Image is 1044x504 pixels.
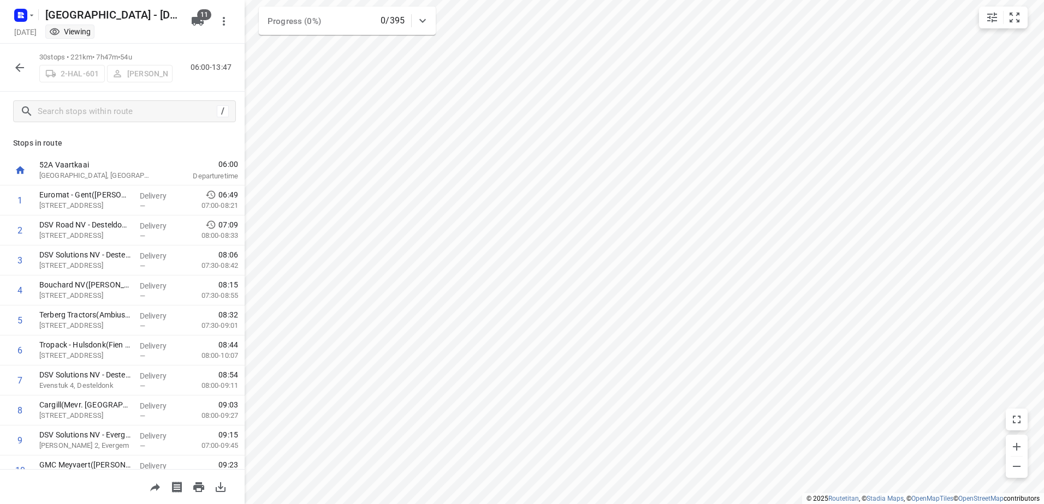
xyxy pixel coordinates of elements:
p: Tropack - Hulsdonk(Fien Baeyens) [39,339,131,350]
input: Search stops within route [38,103,217,120]
button: More [213,10,235,32]
p: Terberg Tractors(Ambius - België) [39,309,131,320]
span: 09:15 [218,429,238,440]
a: OpenMapTiles [911,495,953,502]
p: DSV Solutions NV - Desteldonk - Eddastraat(Werner Surgeloose / Sophie Depuydt) [39,249,131,260]
div: 9 [17,435,22,446]
div: 8 [17,405,22,416]
span: — [140,442,145,450]
span: 08:44 [218,339,238,350]
p: [STREET_ADDRESS] [39,350,131,361]
p: Delivery [140,400,180,411]
p: Euromat - Gent(Dominique Lievens) [39,189,131,200]
li: © 2025 , © , © © contributors [806,495,1040,502]
span: Print shipping labels [166,481,188,491]
p: Stops in route [13,137,232,149]
p: 52A Vaartkaai [39,159,153,170]
p: [GEOGRAPHIC_DATA], [GEOGRAPHIC_DATA] [39,170,153,181]
span: 11 [197,9,211,20]
p: Evenstuk 4, Desteldonk [39,380,131,391]
p: 07:00-08:21 [184,200,238,211]
svg: Early [205,189,216,200]
p: Delori-Maeslaan 2, Evergem [39,440,131,451]
span: — [140,202,145,210]
p: Belgicastraat 8, Desteldonk [39,320,131,331]
span: 06:00 [166,159,238,170]
p: 06:00-13:47 [191,62,236,73]
span: — [140,322,145,330]
p: Delivery [140,310,180,321]
p: Skaldenstraat 92, Desteldonk [39,230,131,241]
p: DSV Road NV - Desteldonk(Ronald de Donder / Tania Desmet) [39,219,131,230]
p: 07:30-08:42 [184,260,238,271]
span: 08:06 [218,249,238,260]
div: Progress (0%)0/395 [259,7,436,35]
span: — [140,382,145,390]
span: Share route [144,481,166,491]
p: Delivery [140,250,180,261]
span: 54u [120,53,132,61]
p: Delivery [140,430,180,441]
span: — [140,262,145,270]
span: Download route [210,481,232,491]
span: • [118,53,120,61]
div: 5 [17,315,22,326]
p: Delivery [140,190,180,201]
p: Moervaartkaai 1, Desteldonk [39,410,131,421]
svg: Early [205,219,216,230]
div: 4 [17,285,22,296]
span: 09:03 [218,399,238,410]
span: — [140,412,145,420]
p: Delivery [140,370,180,381]
p: Delivery [140,460,180,471]
span: 07:09 [218,219,238,230]
span: — [140,292,145,300]
div: 1 [17,195,22,206]
p: Departure time [166,171,238,182]
p: 08:00-09:11 [184,380,238,391]
p: 0/395 [381,14,405,27]
div: small contained button group [979,7,1028,28]
span: 08:54 [218,369,238,380]
div: / [217,105,229,117]
p: Delivery [140,220,180,231]
p: DSV Solutions NV - Desteldonk - Evenstuk(Patrick De Neef) [39,369,131,380]
p: DSV Solutions NV - Evergem(Delilah Verleye) [39,429,131,440]
p: 07:30-08:55 [184,290,238,301]
div: 7 [17,375,22,386]
p: Eddastraat 21, Desteldonk [39,260,131,271]
span: 08:32 [218,309,238,320]
p: 07:30-09:01 [184,320,238,331]
p: [STREET_ADDRESS] [39,200,131,211]
p: Delivery [140,340,180,351]
div: 6 [17,345,22,356]
a: Stadia Maps [867,495,904,502]
span: 06:49 [218,189,238,200]
p: GMC Meyvaert(Vicky van de Walle) [39,459,131,470]
p: Delivery [140,280,180,291]
span: — [140,352,145,360]
div: 10 [15,465,25,476]
div: 3 [17,255,22,266]
span: 09:23 [218,459,238,470]
span: Progress (0%) [268,16,321,26]
p: 30 stops • 221km • 7h47m [39,52,173,63]
a: OpenStreetMap [958,495,1004,502]
div: 2 [17,225,22,236]
p: 08:00-09:27 [184,410,238,421]
button: 11 [187,10,209,32]
div: You are currently in view mode. To make any changes, go to edit project. [49,26,91,37]
a: Routetitan [828,495,859,502]
p: 08:00-08:33 [184,230,238,241]
p: Bouchard NV(Joyce Van den Hemel) [39,279,131,290]
p: 07:00-09:45 [184,440,238,451]
span: Print route [188,481,210,491]
p: 08:00-10:07 [184,350,238,361]
p: Cargill(Mevr. Bruneel (Cargill)) [39,399,131,410]
p: [STREET_ADDRESS] [39,290,131,301]
span: 08:15 [218,279,238,290]
span: — [140,232,145,240]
